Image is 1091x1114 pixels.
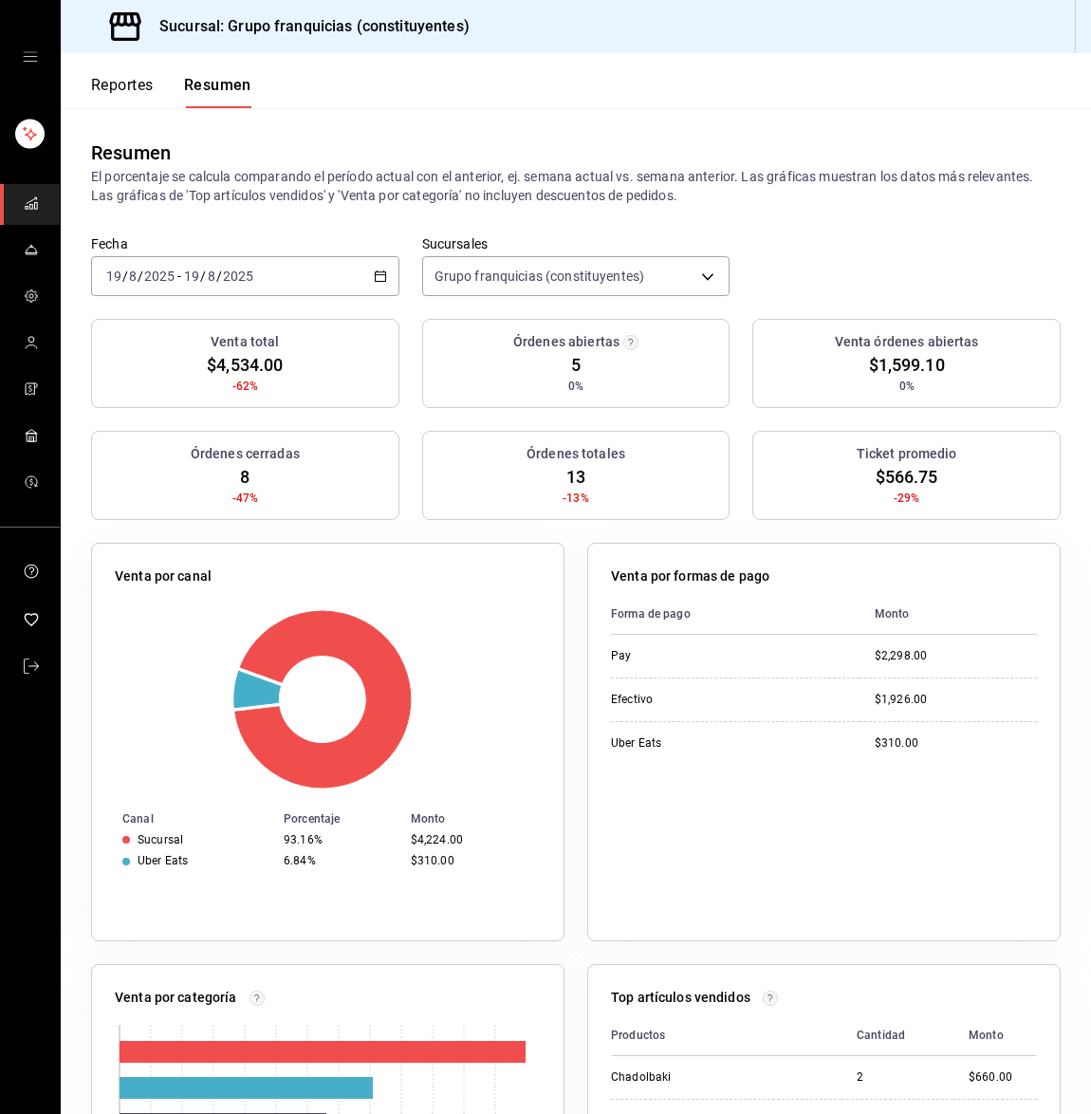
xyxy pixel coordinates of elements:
[611,566,769,586] p: Venta por formas de pago
[143,269,176,284] input: ----
[105,269,122,284] input: --
[566,464,585,490] span: 13
[128,269,138,284] input: --
[899,378,915,395] span: 0%
[23,49,38,65] button: open drawer
[284,854,396,867] div: 6.84%
[122,269,128,284] span: /
[284,833,396,846] div: 93.16%
[232,378,259,395] span: -62%
[571,352,581,378] span: 5
[513,332,619,352] h3: Órdenes abiertas
[841,1015,953,1056] th: Cantidad
[422,237,730,251] label: Sucursales
[138,269,143,284] span: /
[222,269,254,284] input: ----
[144,15,470,38] h3: Sucursal: Grupo franquicias (constituyentes)
[611,594,860,635] th: Forma de pago
[183,269,200,284] input: --
[611,692,763,708] div: Efectivo
[953,1015,1037,1056] th: Monto
[200,269,206,284] span: /
[411,833,533,846] div: $4,224.00
[115,566,212,586] p: Venta por canal
[138,854,188,867] div: Uber Eats
[92,808,276,829] th: Canal
[857,1069,938,1086] div: 2
[411,854,533,867] div: $310.00
[611,735,763,752] div: Uber Eats
[91,237,399,251] label: Fecha
[969,1069,1037,1086] div: $660.00
[894,490,920,507] span: -29%
[91,167,1061,205] p: El porcentaje se calcula comparando el período actual con el anterior, ej. semana actual vs. sema...
[860,594,1037,635] th: Monto
[435,267,644,286] span: Grupo franquicias (constituyentes)
[276,808,403,829] th: Porcentaje
[403,808,564,829] th: Monto
[211,332,279,352] h3: Venta total
[184,76,251,108] button: Resumen
[240,464,250,490] span: 8
[207,269,216,284] input: --
[563,490,589,507] span: -13%
[611,1015,841,1056] th: Productos
[611,1069,763,1086] div: Chadolbaki
[875,735,1037,752] div: $310.00
[138,833,183,846] div: Sucursal
[91,76,251,108] div: navigation tabs
[876,464,938,490] span: $566.75
[835,332,979,352] h3: Venta órdenes abiertas
[216,269,222,284] span: /
[191,444,300,464] h3: Órdenes cerradas
[91,76,154,108] button: Reportes
[611,648,763,664] div: Pay
[568,378,583,395] span: 0%
[875,648,1037,664] div: $2,298.00
[857,444,957,464] h3: Ticket promedio
[115,988,237,1008] p: Venta por categoría
[869,352,945,378] span: $1,599.10
[177,269,181,284] span: -
[232,490,259,507] span: -47%
[527,444,625,464] h3: Órdenes totales
[875,692,1037,708] div: $1,926.00
[611,988,750,1008] p: Top artículos vendidos
[91,139,171,167] div: Resumen
[207,352,283,378] span: $4,534.00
